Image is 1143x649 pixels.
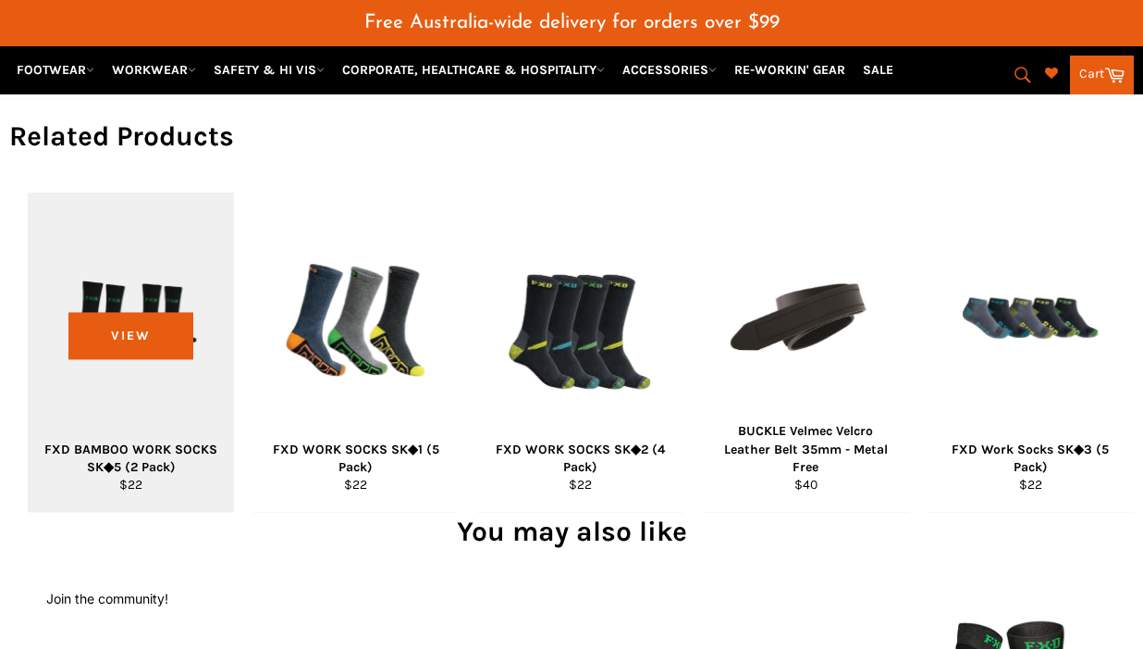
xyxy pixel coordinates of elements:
[40,441,223,477] div: FXD BAMBOO WORK SOCKS SK◆5 (2 Pack)
[489,476,672,493] div: $22
[9,54,102,86] a: FOOTWEAR
[939,476,1122,493] div: $22
[477,193,683,513] a: FXD WORK SOCKS SK◆2 (4 Pack) - Workin' Gear FXD WORK SOCKS SK◆2 (4 Pack) $22
[489,441,672,477] div: FXD WORK SOCKS SK◆2 (4 Pack)
[68,312,193,359] span: View
[335,54,612,86] a: CORPORATE, HEALTHCARE & HOSPITALITY
[928,193,1134,513] a: FXD Work Socks SK◆3 (5 Pack) - Workin' Gear FXD Work Socks SK◆3 (5 Pack) $22
[615,54,724,86] a: ACCESSORIES
[283,216,428,433] img: FXD WORK SOCKS SK◆1 (5 Pack) - Workin' Gear
[46,591,168,606] button: Join the community!
[714,476,897,493] div: $40
[714,422,897,476] div: BUCKLE Velmec Velcro Leather Belt 35mm - Metal Free
[252,193,459,513] a: FXD WORK SOCKS SK◆1 (5 Pack) - Workin' Gear FXD WORK SOCKS SK◆1 (5 Pack) $22
[727,54,853,86] a: RE-WORKIN' GEAR
[726,275,886,374] img: BUCKLE Velmec Velcro Leather Belt 35mm - Metal Free - Workin Gear
[939,441,1122,477] div: FXD Work Socks SK◆3 (5 Pack)
[206,54,332,86] a: SAFETY & HI VIS
[264,441,448,477] div: FXD WORK SOCKS SK◆1 (5 Pack)
[364,13,780,32] span: Free Australia-wide delivery for orders over $99
[9,513,1134,551] h2: You may also like
[104,54,203,86] a: WORKWEAR
[1070,56,1134,94] a: Cart
[28,193,234,513] a: FXD BAMBOO WORK SOCKS SK◆5 (2 Pack) - Workin' Gear FXD BAMBOO WORK SOCKS SK◆5 (2 Pack) $22 View
[9,118,1134,156] h2: Related Products
[855,54,901,86] a: SALE
[703,193,909,513] a: BUCKLE Velmec Velcro Leather Belt 35mm - Metal Free - Workin Gear BUCKLE Velmec Velcro Leather Be...
[509,216,654,433] img: FXD WORK SOCKS SK◆2 (4 Pack) - Workin' Gear
[264,476,448,493] div: $22
[958,216,1103,433] img: FXD Work Socks SK◆3 (5 Pack) - Workin' Gear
